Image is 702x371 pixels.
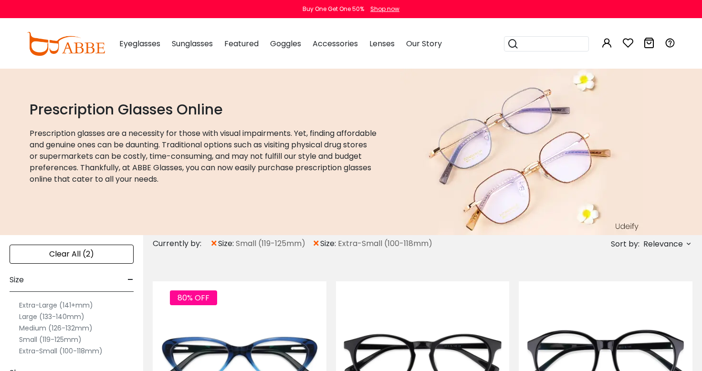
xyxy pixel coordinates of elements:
span: Featured [224,38,259,49]
label: Small (119-125mm) [19,334,82,345]
label: Extra-Large (141+mm) [19,299,93,311]
span: Our Story [406,38,442,49]
span: Small (119-125mm) [236,238,305,249]
label: Large (133-140mm) [19,311,84,322]
span: × [210,235,218,252]
label: Medium (126-132mm) [19,322,93,334]
p: Prescription glasses are a necessity for those with visual impairments. Yet, finding affordable a... [30,128,377,185]
span: Extra-Small (100-118mm) [338,238,432,249]
span: - [127,268,134,291]
span: Accessories [313,38,358,49]
label: Extra-Small (100-118mm) [19,345,103,357]
img: abbeglasses.com [27,32,105,56]
span: Size [10,268,24,291]
img: prescription glasses online [400,68,643,235]
div: Clear All (2) [10,245,134,264]
div: Shop now [370,5,399,13]
span: Sort by: [611,238,639,249]
div: Buy One Get One 50% [303,5,364,13]
span: Goggles [270,38,301,49]
div: Currently by: [153,235,210,252]
span: size: [218,238,236,249]
span: 80% OFF [170,290,217,305]
span: Relevance [643,236,683,253]
a: Shop now [366,5,399,13]
span: Eyeglasses [119,38,160,49]
span: × [312,235,320,252]
h1: Prescription Glasses Online [30,101,377,118]
span: size: [320,238,338,249]
span: Sunglasses [172,38,213,49]
span: Lenses [369,38,395,49]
